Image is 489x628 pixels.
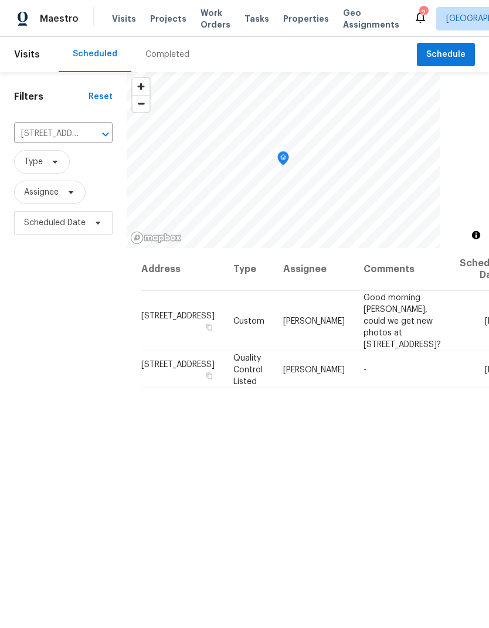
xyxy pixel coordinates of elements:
button: Copy Address [204,370,215,381]
span: Type [24,156,43,168]
span: [STREET_ADDRESS] [141,360,215,368]
span: Quality Control Listed [233,354,263,385]
span: Work Orders [201,7,230,30]
input: Search for an address... [14,125,80,143]
span: Schedule [426,47,466,62]
button: Zoom out [133,95,150,112]
span: Visits [14,42,40,67]
span: Good morning [PERSON_NAME], could we get new photos at [STREET_ADDRESS]? [364,293,441,348]
span: Zoom out [133,96,150,112]
button: Schedule [417,43,475,67]
span: Geo Assignments [343,7,399,30]
div: Map marker [277,151,289,169]
canvas: Map [127,72,440,248]
span: Tasks [244,15,269,23]
h1: Filters [14,91,89,103]
span: Projects [150,13,186,25]
span: Maestro [40,13,79,25]
span: - [364,365,366,374]
th: Address [141,248,224,291]
span: [PERSON_NAME] [283,365,345,374]
th: Comments [354,248,450,291]
div: Completed [145,49,189,60]
span: Assignee [24,186,59,198]
span: Properties [283,13,329,25]
span: Scheduled Date [24,217,86,229]
div: Reset [89,91,113,103]
div: Scheduled [73,48,117,60]
th: Assignee [274,248,354,291]
button: Open [97,126,114,142]
span: [STREET_ADDRESS] [141,311,215,320]
div: 2 [419,7,427,19]
button: Zoom in [133,78,150,95]
span: Visits [112,13,136,25]
button: Copy Address [204,321,215,332]
th: Type [224,248,274,291]
span: Custom [233,317,264,325]
span: [PERSON_NAME] [283,317,345,325]
button: Toggle attribution [469,228,483,242]
span: Toggle attribution [473,229,480,242]
a: Mapbox homepage [130,231,182,245]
